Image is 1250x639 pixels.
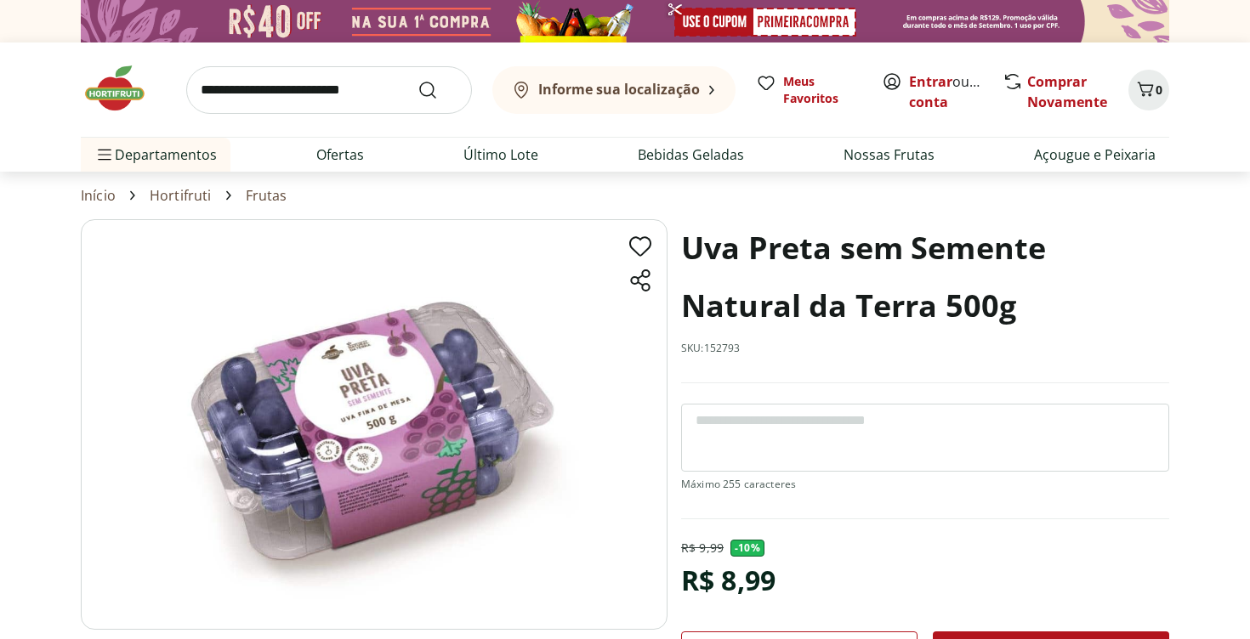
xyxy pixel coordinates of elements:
[730,540,764,557] span: - 10 %
[909,72,952,91] a: Entrar
[1128,70,1169,110] button: Carrinho
[1027,72,1107,111] a: Comprar Novamente
[681,540,724,557] p: R$ 9,99
[538,80,700,99] b: Informe sua localização
[186,66,472,114] input: search
[681,557,776,604] div: R$ 8,99
[81,219,668,630] img: Uva Preta sem Semente Natural da Terra 500g
[909,71,985,112] span: ou
[81,188,116,203] a: Início
[94,134,217,175] span: Departamentos
[418,80,458,100] button: Submit Search
[756,73,861,107] a: Meus Favoritos
[1034,144,1156,165] a: Açougue e Peixaria
[681,219,1169,335] h1: Uva Preta sem Semente Natural da Terra 500g
[246,188,287,203] a: Frutas
[150,188,212,203] a: Hortifruti
[94,134,115,175] button: Menu
[1156,82,1162,98] span: 0
[463,144,538,165] a: Último Lote
[783,73,861,107] span: Meus Favoritos
[909,72,1003,111] a: Criar conta
[81,63,166,114] img: Hortifruti
[316,144,364,165] a: Ofertas
[492,66,736,114] button: Informe sua localização
[681,342,741,355] p: SKU: 152793
[638,144,744,165] a: Bebidas Geladas
[844,144,935,165] a: Nossas Frutas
